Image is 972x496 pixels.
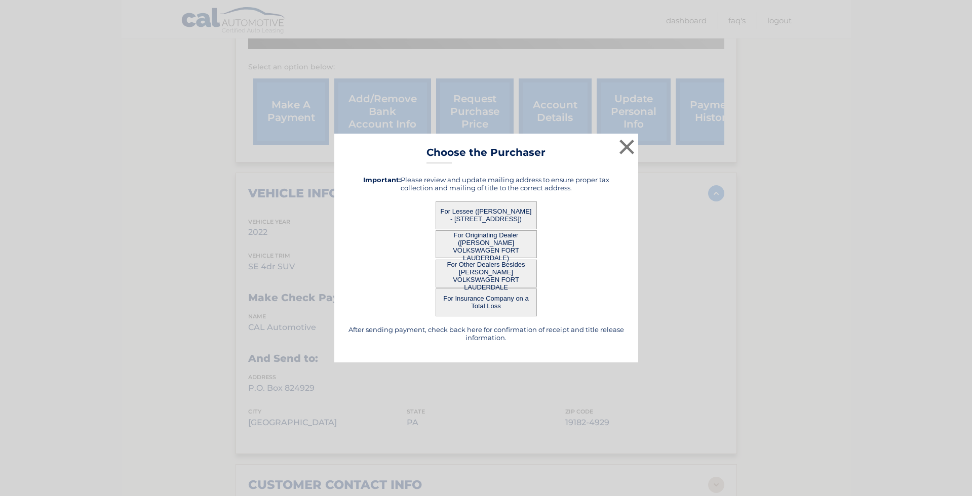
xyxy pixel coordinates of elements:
button: For Insurance Company on a Total Loss [436,288,537,316]
h5: After sending payment, check back here for confirmation of receipt and title release information. [347,325,626,342]
button: × [617,137,637,157]
button: For Other Dealers Besides [PERSON_NAME] VOLKSWAGEN FORT LAUDERDALE [436,260,537,287]
button: For Originating Dealer ([PERSON_NAME] VOLKSWAGEN FORT LAUDERDALE) [436,230,537,258]
strong: Important: [363,176,401,184]
button: For Lessee ([PERSON_NAME] - [STREET_ADDRESS]) [436,201,537,229]
h3: Choose the Purchaser [426,146,546,164]
h5: Please review and update mailing address to ensure proper tax collection and mailing of title to ... [347,176,626,192]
